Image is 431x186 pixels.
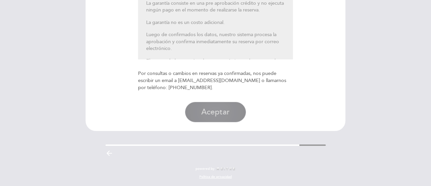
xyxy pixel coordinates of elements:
[199,175,232,179] a: Política de privacidad
[146,58,285,72] p: El monto de la garantía solamente será ejecutado en caso de que usted no honre su reserva.
[138,70,293,91] p: Por consultas o cambios en reservas ya confirmadas, nos puede escribir un email a [EMAIL_ADDRESS]...
[146,19,285,26] p: La garantía no es un costo adicional.
[146,31,285,52] p: Luego de confirmados los datos, nuestro sistema procesa la aprobación y confirma inmediatamente s...
[196,166,214,171] span: powered by
[105,149,113,157] i: arrow_backward
[216,167,235,170] img: MEITRE
[185,102,246,122] button: Aceptar
[196,166,235,171] a: powered by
